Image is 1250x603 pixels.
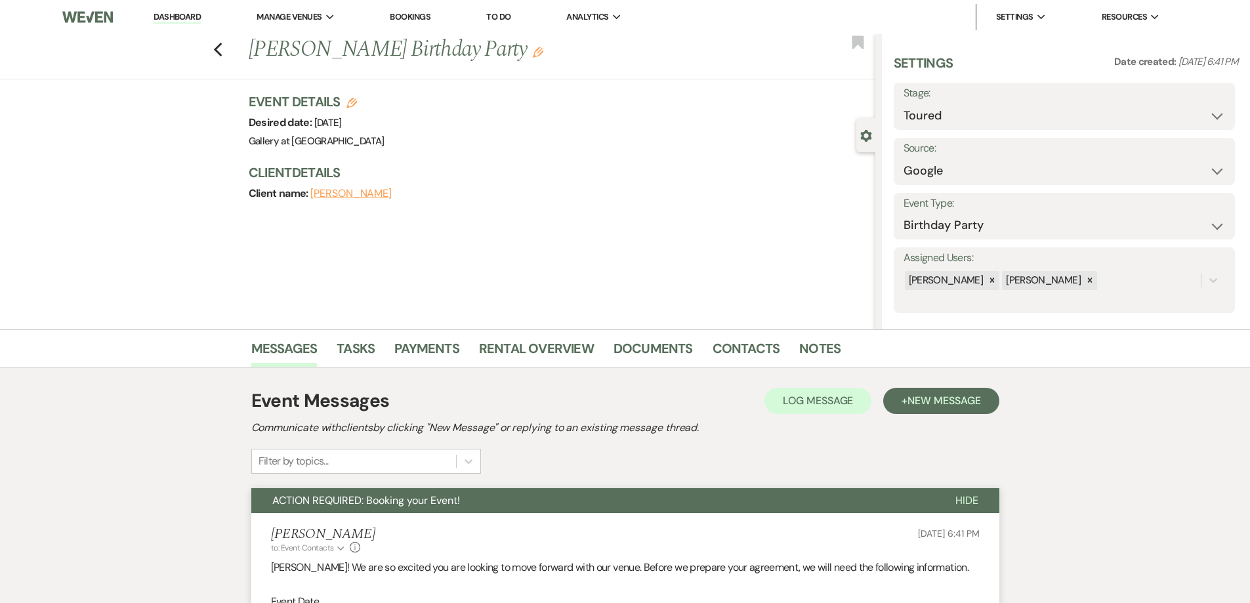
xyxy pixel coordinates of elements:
[251,488,934,513] button: ACTION REQUIRED: Booking your Event!
[533,46,543,58] button: Edit
[614,338,693,367] a: Documents
[918,528,979,539] span: [DATE] 6:41 PM
[314,116,342,129] span: [DATE]
[390,11,430,22] a: Bookings
[904,84,1225,103] label: Stage:
[251,338,318,367] a: Messages
[251,420,999,436] h2: Communicate with clients by clicking "New Message" or replying to an existing message thread.
[799,338,841,367] a: Notes
[764,388,871,414] button: Log Message
[1114,55,1178,68] span: Date created:
[907,394,980,407] span: New Message
[1102,10,1147,24] span: Resources
[249,93,385,111] h3: Event Details
[249,163,862,182] h3: Client Details
[905,271,986,290] div: [PERSON_NAME]
[934,488,999,513] button: Hide
[259,453,329,469] div: Filter by topics...
[271,543,334,553] span: to: Event Contacts
[154,11,201,24] a: Dashboard
[1002,271,1083,290] div: [PERSON_NAME]
[271,542,346,554] button: to: Event Contacts
[272,493,460,507] span: ACTION REQUIRED: Booking your Event!
[904,249,1225,268] label: Assigned Users:
[860,129,872,141] button: Close lead details
[486,11,510,22] a: To Do
[996,10,1033,24] span: Settings
[62,3,112,31] img: Weven Logo
[566,10,608,24] span: Analytics
[257,10,322,24] span: Manage Venues
[249,135,385,148] span: Gallery at [GEOGRAPHIC_DATA]
[783,394,853,407] span: Log Message
[249,115,314,129] span: Desired date:
[249,186,311,200] span: Client name:
[894,54,953,83] h3: Settings
[955,493,978,507] span: Hide
[249,34,745,66] h1: [PERSON_NAME] Birthday Party
[1178,55,1238,68] span: [DATE] 6:41 PM
[713,338,780,367] a: Contacts
[337,338,375,367] a: Tasks
[310,188,392,199] button: [PERSON_NAME]
[904,194,1225,213] label: Event Type:
[271,526,375,543] h5: [PERSON_NAME]
[251,387,390,415] h1: Event Messages
[883,388,999,414] button: +New Message
[271,559,980,576] p: [PERSON_NAME]! We are so excited you are looking to move forward with our venue. Before we prepar...
[394,338,459,367] a: Payments
[904,139,1225,158] label: Source:
[479,338,594,367] a: Rental Overview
